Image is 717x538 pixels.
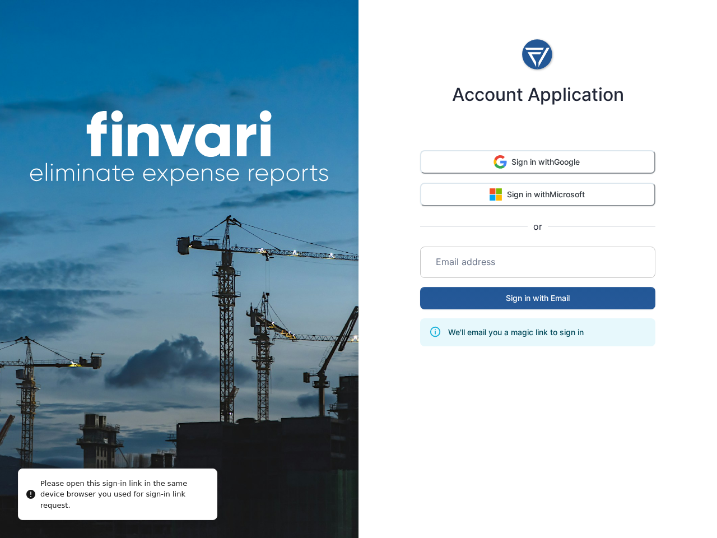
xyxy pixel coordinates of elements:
[521,35,555,75] img: logo
[420,287,655,309] button: Sign in with Email
[40,478,208,511] div: Please open this sign-in link in the same device browser you used for sign-in link request.
[420,183,655,206] button: Sign in withMicrosoft
[528,220,547,233] span: or
[29,110,329,187] img: finvari headline
[452,84,624,105] h4: Account Application
[448,322,584,343] div: We'll email you a magic link to sign in
[420,150,655,174] button: Sign in withGoogle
